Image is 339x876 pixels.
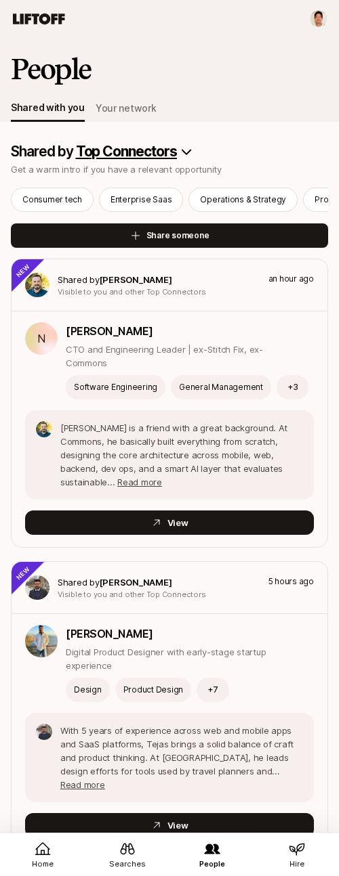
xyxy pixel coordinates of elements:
button: View [25,510,314,535]
p: N [37,332,45,345]
p: Shared by [58,575,205,589]
p: View [167,516,188,529]
button: +3 [277,375,309,399]
p: General Management [179,381,263,393]
button: Your network [96,95,157,122]
img: bd4da4d7_5cf5_45b3_8595_1454a3ab2b2e.jpg [36,724,52,740]
a: Shared by[PERSON_NAME]Visible to you and other Top Connectors5 hours ago[PERSON_NAME]Digital Prod... [11,561,328,850]
span: Hire [290,858,304,870]
img: Jeremy Chen [310,10,327,28]
button: Share someone [11,223,328,248]
p: Consumer tech [22,194,82,206]
p: Top Connectors [76,144,177,160]
p: Get a warm intro if you have a relevant opportunity [11,162,328,176]
span: People [199,858,225,870]
p: With 5 years of experience across web and mobile apps and SaaS platforms, Tejas brings a solid ba... [60,724,303,791]
p: Visible to you and other Top Connectors [58,589,205,600]
p: Design [74,684,102,696]
p: [PERSON_NAME] [66,322,303,340]
img: bd4da4d7_5cf5_45b3_8595_1454a3ab2b2e.jpg [25,575,49,600]
span: Read more [117,477,162,487]
p: Visible to you and other Top Connectors [58,286,205,297]
span: [PERSON_NAME] [100,274,172,285]
img: 2e5c13dd_5487_4ead_b453_9670a157f0ff.jpg [25,625,58,657]
p: View [167,818,188,832]
p: Operations & Strategy [200,194,286,206]
p: Shared by [11,144,73,160]
p: an hour ago [268,273,314,297]
p: Product Design [123,684,184,696]
button: Shared with you [11,95,85,122]
p: Enterprise Saas [111,194,172,206]
p: [PERSON_NAME] is a friend with a great background. At Commons, he basically built everything from... [60,421,303,489]
button: Top Connectors [76,144,193,160]
div: Your network [96,100,157,116]
div: Shared with you [11,100,85,116]
button: View [25,813,314,837]
span: [PERSON_NAME] [100,577,172,588]
span: Searches [109,858,146,870]
p: CTO and Engineering Leader | ex-Stitch Fix, ex-Commons [66,343,303,370]
p: Shared by [58,273,205,286]
p: 5 hours ago [268,575,314,600]
p: Digital Product Designer with early-stage startup experience [66,645,303,672]
img: 94ddba96_162a_4062_a6fe_bdab82155b16.jpg [36,421,52,437]
span: Home [32,858,54,870]
span: Read more [60,779,105,790]
button: +7 [197,678,229,702]
p: [PERSON_NAME] [66,625,303,642]
img: 94ddba96_162a_4062_a6fe_bdab82155b16.jpg [25,273,49,297]
a: Shared by[PERSON_NAME]Visible to you and other Top Connectorsan hour agoN[PERSON_NAME]CTO and Eng... [11,259,328,548]
button: Jeremy Chen [309,9,328,28]
p: Software Engineering [74,381,157,393]
h2: People [11,54,91,84]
